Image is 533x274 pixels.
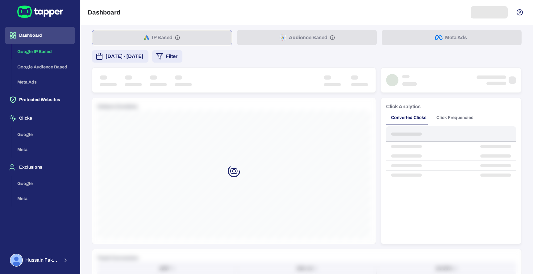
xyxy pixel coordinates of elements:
button: [DATE] - [DATE] [92,50,148,63]
button: Dashboard [5,27,75,44]
button: Filter [152,50,182,63]
button: Click Frequencies [431,110,478,125]
h6: Click Analytics [386,103,421,110]
a: Clicks [5,115,75,121]
span: [DATE] - [DATE] [106,53,144,60]
a: Exclusions [5,164,75,170]
button: Protected Websites [5,91,75,108]
button: Converted Clicks [386,110,431,125]
button: Exclusions [5,159,75,176]
a: Dashboard [5,32,75,38]
img: Hussain Fakhruddin [10,254,22,266]
span: Hussain Fakhruddin [25,257,59,263]
a: Protected Websites [5,97,75,102]
h5: Dashboard [88,9,120,16]
button: Hussain FakhruddinHussain Fakhruddin [5,251,75,269]
button: Clicks [5,110,75,127]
